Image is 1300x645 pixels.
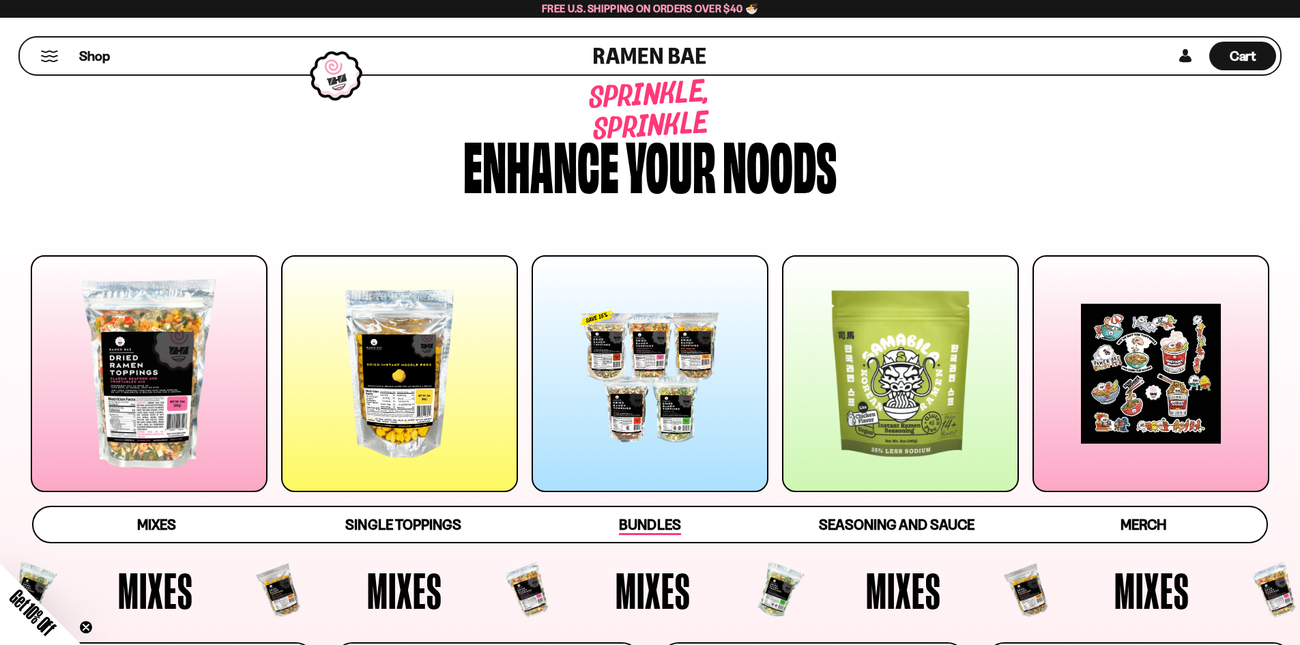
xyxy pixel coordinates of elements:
[527,507,773,542] a: Bundles
[1114,565,1189,616] span: Mixes
[542,2,758,15] span: Free U.S. Shipping on Orders over $40 🍜
[626,131,716,196] div: your
[345,516,461,533] span: Single Toppings
[33,507,280,542] a: Mixes
[866,565,941,616] span: Mixes
[280,507,526,542] a: Single Toppings
[1209,38,1276,74] a: Cart
[1020,507,1267,542] a: Merch
[819,516,974,533] span: Seasoning and Sauce
[723,131,837,196] div: noods
[6,586,59,639] span: Get 10% Off
[1121,516,1166,533] span: Merch
[1230,48,1256,64] span: Cart
[79,47,110,66] span: Shop
[40,51,59,62] button: Mobile Menu Trigger
[773,507,1020,542] a: Seasoning and Sauce
[367,565,442,616] span: Mixes
[118,565,193,616] span: Mixes
[79,42,110,70] a: Shop
[619,516,680,535] span: Bundles
[463,131,619,196] div: Enhance
[79,620,93,634] button: Close teaser
[616,565,691,616] span: Mixes
[137,516,176,533] span: Mixes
